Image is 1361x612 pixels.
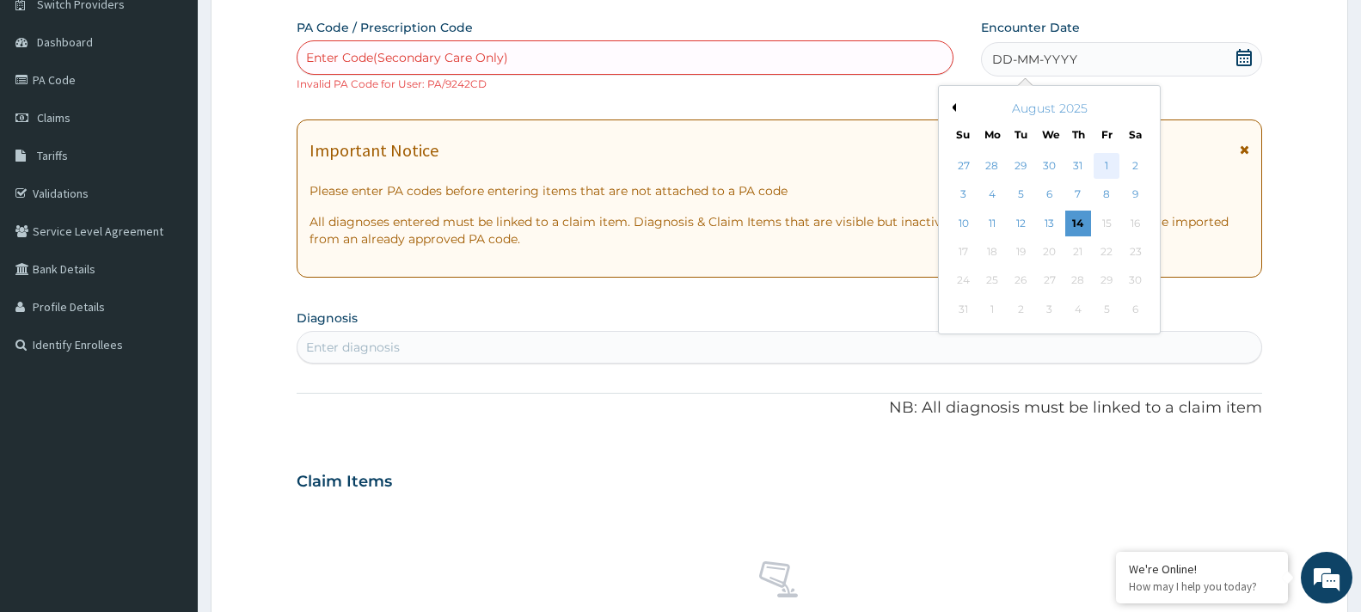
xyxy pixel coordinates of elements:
[37,148,68,163] span: Tariffs
[1008,211,1033,236] div: Choose Tuesday, August 12th, 2025
[1008,153,1033,179] div: Choose Tuesday, July 29th, 2025
[1070,127,1085,142] div: Th
[950,239,976,265] div: Not available Sunday, August 17th, 2025
[1128,127,1143,142] div: Sa
[979,239,1005,265] div: Not available Monday, August 18th, 2025
[1036,211,1062,236] div: Choose Wednesday, August 13th, 2025
[1094,268,1119,294] div: Not available Friday, August 29th, 2025
[950,297,976,322] div: Not available Sunday, August 31st, 2025
[979,268,1005,294] div: Not available Monday, August 25th, 2025
[1094,239,1119,265] div: Not available Friday, August 22nd, 2025
[1065,211,1091,236] div: Choose Thursday, August 14th, 2025
[1094,211,1119,236] div: Not available Friday, August 15th, 2025
[100,192,237,365] span: We're online!
[950,182,976,208] div: Choose Sunday, August 3rd, 2025
[306,339,400,356] div: Enter diagnosis
[310,213,1249,248] p: All diagnoses entered must be linked to a claim item. Diagnosis & Claim Items that are visible bu...
[1008,268,1033,294] div: Not available Tuesday, August 26th, 2025
[37,110,71,125] span: Claims
[950,153,976,179] div: Choose Sunday, July 27th, 2025
[297,473,392,492] h3: Claim Items
[297,309,358,327] label: Diagnosis
[1129,561,1275,577] div: We're Online!
[297,19,473,36] label: PA Code / Prescription Code
[1065,182,1091,208] div: Choose Thursday, August 7th, 2025
[1008,297,1033,322] div: Not available Tuesday, September 2nd, 2025
[297,77,487,90] small: Invalid PA Code for User: PA/9242CD
[1065,239,1091,265] div: Not available Thursday, August 21st, 2025
[1122,268,1148,294] div: Not available Saturday, August 30th, 2025
[1042,127,1057,142] div: We
[981,19,1080,36] label: Encounter Date
[992,51,1077,68] span: DD-MM-YYYY
[310,182,1249,199] p: Please enter PA codes before entering items that are not attached to a PA code
[1008,182,1033,208] div: Choose Tuesday, August 5th, 2025
[1065,268,1091,294] div: Not available Thursday, August 28th, 2025
[1036,182,1062,208] div: Choose Wednesday, August 6th, 2025
[950,268,976,294] div: Not available Sunday, August 24th, 2025
[1036,239,1062,265] div: Not available Wednesday, August 20th, 2025
[979,153,1005,179] div: Choose Monday, July 28th, 2025
[984,127,999,142] div: Mo
[1008,239,1033,265] div: Not available Tuesday, August 19th, 2025
[1013,127,1027,142] div: Tu
[1094,297,1119,322] div: Not available Friday, September 5th, 2025
[1065,297,1091,322] div: Not available Thursday, September 4th, 2025
[979,211,1005,236] div: Choose Monday, August 11th, 2025
[1122,211,1148,236] div: Not available Saturday, August 16th, 2025
[297,397,1262,419] p: NB: All diagnosis must be linked to a claim item
[282,9,323,50] div: Minimize live chat window
[1100,127,1114,142] div: Fr
[949,152,1149,324] div: month 2025-08
[955,127,970,142] div: Su
[979,182,1005,208] div: Choose Monday, August 4th, 2025
[37,34,93,50] span: Dashboard
[1122,297,1148,322] div: Not available Saturday, September 6th, 2025
[1036,153,1062,179] div: Choose Wednesday, July 30th, 2025
[1036,297,1062,322] div: Not available Wednesday, September 3rd, 2025
[946,100,1153,117] div: August 2025
[1036,268,1062,294] div: Not available Wednesday, August 27th, 2025
[1122,153,1148,179] div: Choose Saturday, August 2nd, 2025
[947,103,956,112] button: Previous Month
[979,297,1005,322] div: Not available Monday, September 1st, 2025
[32,86,70,129] img: d_794563401_company_1708531726252_794563401
[1122,239,1148,265] div: Not available Saturday, August 23rd, 2025
[1129,579,1275,594] p: How may I help you today?
[9,419,328,480] textarea: Type your message and hit 'Enter'
[1122,182,1148,208] div: Choose Saturday, August 9th, 2025
[1094,182,1119,208] div: Choose Friday, August 8th, 2025
[310,141,438,160] h1: Important Notice
[1065,153,1091,179] div: Choose Thursday, July 31st, 2025
[950,211,976,236] div: Choose Sunday, August 10th, 2025
[306,49,508,66] div: Enter Code(Secondary Care Only)
[89,96,289,119] div: Chat with us now
[1094,153,1119,179] div: Choose Friday, August 1st, 2025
